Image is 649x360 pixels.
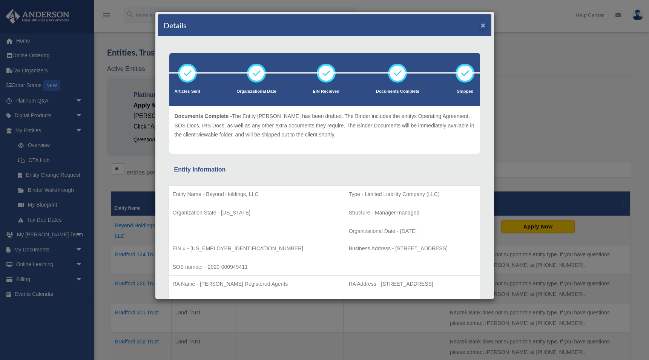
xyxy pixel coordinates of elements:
p: Business Address - [STREET_ADDRESS] [349,244,477,253]
p: Structure - Manager-managed [349,208,477,218]
span: Documents Complete - [175,113,232,119]
button: × [481,21,486,29]
p: SOS number - 2020-000949411 [173,262,341,272]
p: Nominee Info - false [349,298,477,307]
p: Organizational Date [237,88,276,95]
p: EIN # - [US_EMPLOYER_IDENTIFICATION_NUMBER] [173,244,341,253]
p: Documents Complete [376,88,419,95]
p: Organizational Date - [DATE] [349,227,477,236]
div: Entity Information [174,164,475,175]
p: RA Address - [STREET_ADDRESS] [349,279,477,289]
p: Type - Limited Liability Company (LLC) [349,190,477,199]
p: Tax Matter Representative - Partnership [173,298,341,307]
p: EIN Recieved [313,88,339,95]
p: Entity Name - Beyond Holdings, LLC [173,190,341,199]
p: RA Name - [PERSON_NAME] Registered Agents [173,279,341,289]
p: The Entity [PERSON_NAME] has been drafted. The Binder includes the entitys Operating Agreement, S... [175,112,475,139]
p: Articles Sent [175,88,200,95]
p: Organization State - [US_STATE] [173,208,341,218]
h4: Details [164,20,187,31]
p: Shipped [456,88,474,95]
